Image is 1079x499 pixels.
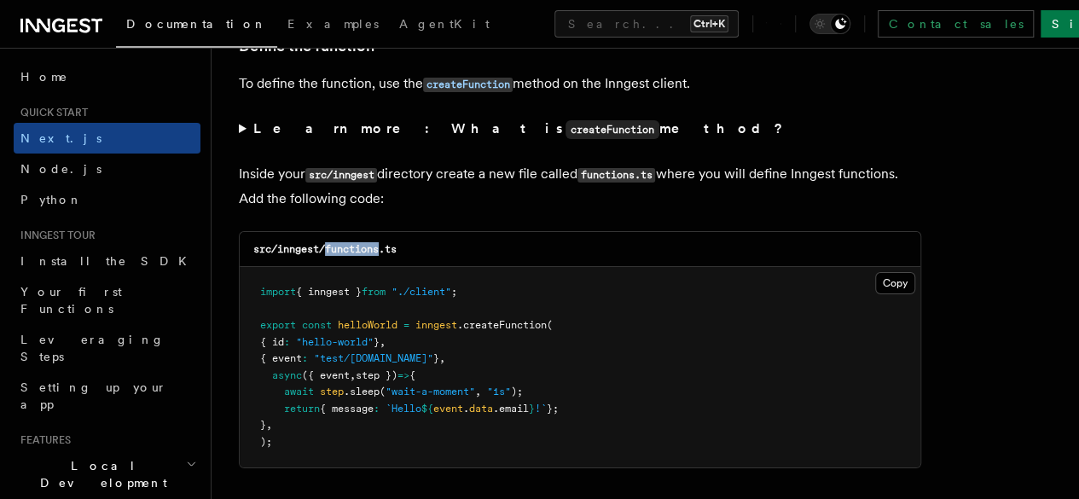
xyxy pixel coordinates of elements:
[350,369,356,381] span: ,
[344,386,380,397] span: .sleep
[126,17,267,31] span: Documentation
[239,162,921,211] p: Inside your directory create a new file called where you will define Inngest functions. Add the f...
[338,319,397,331] span: helloWorld
[547,403,559,415] span: };
[463,403,469,415] span: .
[260,352,302,364] span: { event
[260,286,296,298] span: import
[535,403,547,415] span: !`
[302,369,350,381] span: ({ event
[14,246,200,276] a: Install the SDK
[260,319,296,331] span: export
[14,457,186,491] span: Local Development
[14,324,200,372] a: Leveraging Steps
[493,403,529,415] span: .email
[421,403,433,415] span: ${
[20,254,197,268] span: Install the SDK
[284,386,314,397] span: await
[433,403,463,415] span: event
[260,419,266,431] span: }
[239,117,921,142] summary: Learn more: What iscreateFunctionmethod?
[511,386,523,397] span: );
[809,14,850,34] button: Toggle dark mode
[239,72,921,96] p: To define the function, use the method on the Inngest client.
[566,120,659,139] code: createFunction
[320,403,374,415] span: { message
[433,352,439,364] span: }
[287,17,379,31] span: Examples
[423,78,513,92] code: createFunction
[20,333,165,363] span: Leveraging Steps
[20,380,167,411] span: Setting up your app
[260,436,272,448] span: );
[14,229,96,242] span: Inngest tour
[20,162,102,176] span: Node.js
[690,15,728,32] kbd: Ctrl+K
[20,285,122,316] span: Your first Functions
[374,336,380,348] span: }
[284,403,320,415] span: return
[547,319,553,331] span: (
[20,131,102,145] span: Next.js
[14,372,200,420] a: Setting up your app
[116,5,277,48] a: Documentation
[20,193,83,206] span: Python
[529,403,535,415] span: }
[577,168,655,183] code: functions.ts
[302,319,332,331] span: const
[14,123,200,154] a: Next.js
[451,286,457,298] span: ;
[389,5,500,46] a: AgentKit
[875,272,915,294] button: Copy
[380,336,386,348] span: ,
[296,286,362,298] span: { inngest }
[14,61,200,92] a: Home
[415,319,457,331] span: inngest
[554,10,739,38] button: Search...Ctrl+K
[20,68,68,85] span: Home
[260,336,284,348] span: { id
[386,386,475,397] span: "wait-a-moment"
[14,276,200,324] a: Your first Functions
[399,17,490,31] span: AgentKit
[403,319,409,331] span: =
[356,369,397,381] span: step })
[475,386,481,397] span: ,
[253,243,397,255] code: src/inngest/functions.ts
[314,352,433,364] span: "test/[DOMAIN_NAME]"
[305,168,377,183] code: src/inngest
[14,433,71,447] span: Features
[284,336,290,348] span: :
[423,75,513,91] a: createFunction
[409,369,415,381] span: {
[14,154,200,184] a: Node.js
[386,403,421,415] span: `Hello
[397,369,409,381] span: =>
[374,403,380,415] span: :
[14,184,200,215] a: Python
[469,403,493,415] span: data
[487,386,511,397] span: "1s"
[296,336,374,348] span: "hello-world"
[457,319,547,331] span: .createFunction
[266,419,272,431] span: ,
[320,386,344,397] span: step
[878,10,1034,38] a: Contact sales
[439,352,445,364] span: ,
[302,352,308,364] span: :
[14,450,200,498] button: Local Development
[380,386,386,397] span: (
[272,369,302,381] span: async
[362,286,386,298] span: from
[14,106,88,119] span: Quick start
[277,5,389,46] a: Examples
[253,120,786,136] strong: Learn more: What is method?
[392,286,451,298] span: "./client"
